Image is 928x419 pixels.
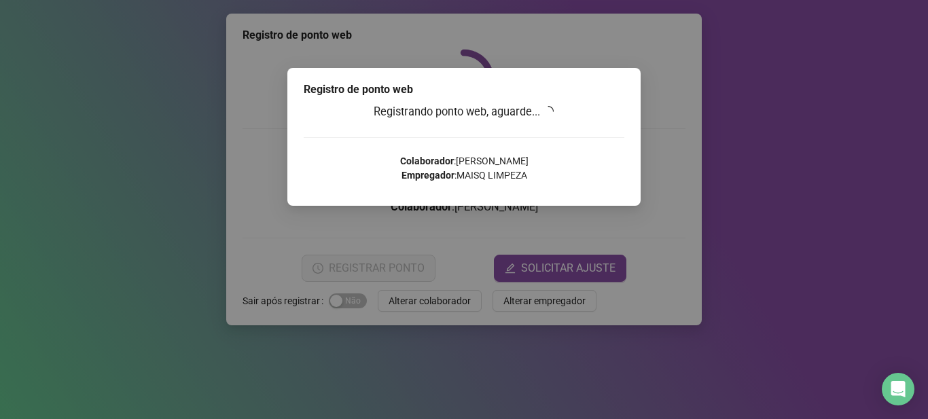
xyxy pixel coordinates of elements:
[401,170,454,181] strong: Empregador
[304,154,624,183] p: : [PERSON_NAME] : MAISQ LIMPEZA
[882,373,914,405] div: Open Intercom Messenger
[400,156,454,166] strong: Colaborador
[304,81,624,98] div: Registro de ponto web
[542,105,555,117] span: loading
[304,103,624,121] h3: Registrando ponto web, aguarde...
